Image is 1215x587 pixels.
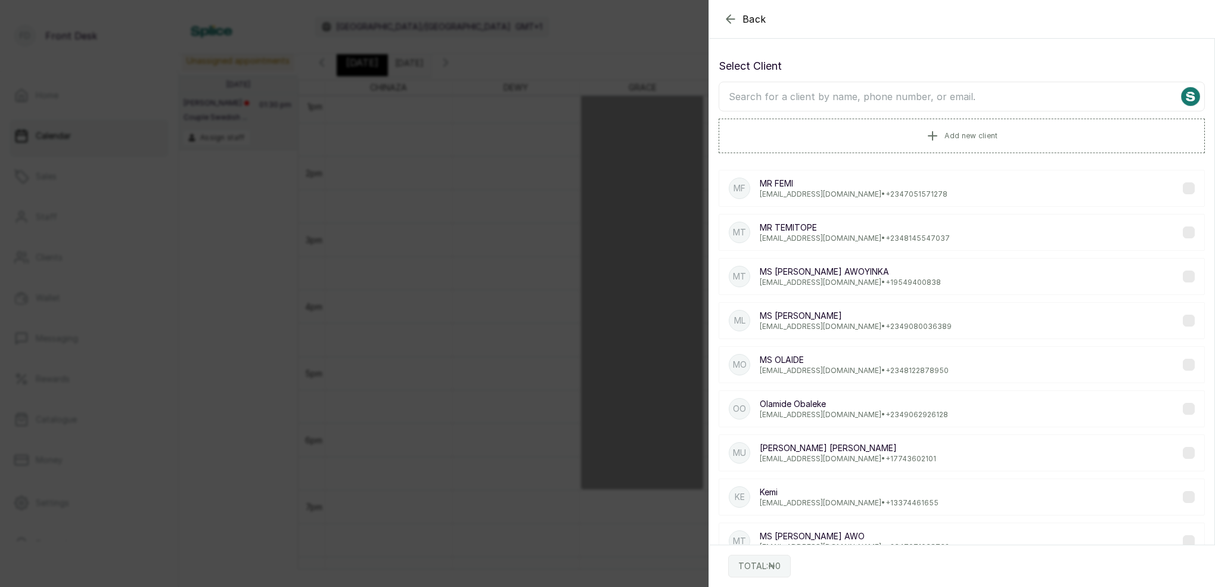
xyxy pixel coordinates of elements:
p: MS OLAIDE [760,354,949,366]
p: [EMAIL_ADDRESS][DOMAIN_NAME] • +234 9062926128 [760,410,948,420]
p: MT [733,535,746,547]
input: Search for a client by name, phone number, or email. [719,82,1205,111]
p: [EMAIL_ADDRESS][DOMAIN_NAME] • +1 3374461655 [760,498,939,508]
button: Add new client [719,119,1205,153]
span: 0 [775,561,781,571]
span: Back [742,12,766,26]
p: [EMAIL_ADDRESS][DOMAIN_NAME] • +1 9549400838 [760,278,941,287]
p: OO [733,403,746,415]
p: [EMAIL_ADDRESS][DOMAIN_NAME] • +234 7071038762 [760,542,949,552]
p: [EMAIL_ADDRESS][DOMAIN_NAME] • +234 9080036389 [760,322,952,331]
p: Kemi [760,486,939,498]
p: MF [734,182,745,194]
p: Ke [735,491,745,503]
p: MS [PERSON_NAME] AWOYINKA [760,266,941,278]
p: [PERSON_NAME] [PERSON_NAME] [760,442,936,454]
p: TOTAL: ₦ [738,560,781,572]
p: MR FEMI [760,178,947,190]
span: Add new client [944,131,998,141]
p: ML [734,315,745,327]
p: Select Client [719,58,1205,74]
p: Olamide Obaleke [760,398,948,410]
p: [EMAIL_ADDRESS][DOMAIN_NAME] • +234 8122878950 [760,366,949,375]
p: MS [PERSON_NAME] AWO [760,530,949,542]
p: MS [PERSON_NAME] [760,310,952,322]
p: [EMAIL_ADDRESS][DOMAIN_NAME] • +234 8145547037 [760,234,950,243]
p: MO [733,359,747,371]
p: MR TEMITOPE [760,222,950,234]
p: [EMAIL_ADDRESS][DOMAIN_NAME] • +234 7051571278 [760,190,947,199]
p: MT [733,271,746,282]
p: MT [733,226,746,238]
p: [EMAIL_ADDRESS][DOMAIN_NAME] • +1 7743602101 [760,454,936,464]
p: MU [733,447,746,459]
button: Back [723,12,766,26]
